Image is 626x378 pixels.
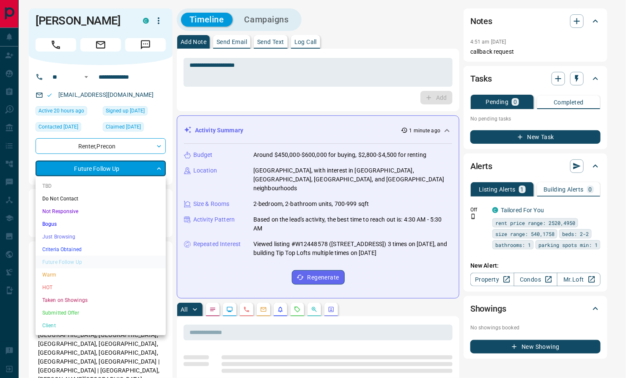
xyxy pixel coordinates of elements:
[36,230,166,243] li: Just Browsing
[36,294,166,307] li: Taken on Showings
[36,281,166,294] li: HOT
[36,307,166,319] li: Submitted Offer
[36,268,166,281] li: Warm
[36,218,166,230] li: Bogus
[36,319,166,332] li: Client
[36,205,166,218] li: Not Responsive
[36,192,166,205] li: Do Not Contact
[36,180,166,192] li: TBD
[36,243,166,256] li: Criteria Obtained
